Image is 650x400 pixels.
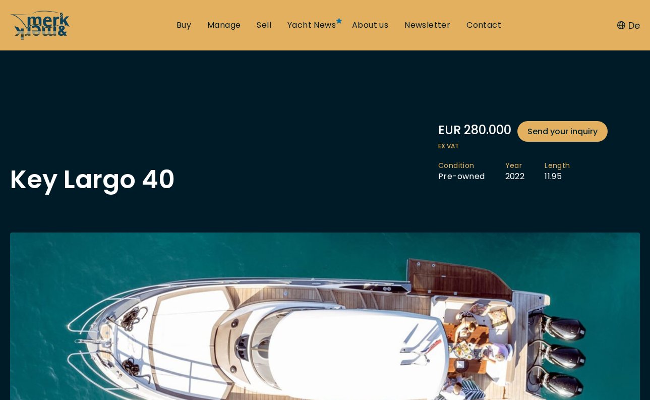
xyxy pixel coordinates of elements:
h1: Key Largo 40 [10,167,175,192]
span: Condition [438,161,485,171]
a: Newsletter [404,20,450,31]
a: Send your inquiry [517,121,608,142]
a: Buy [176,20,191,31]
a: Manage [207,20,241,31]
span: ex VAT [438,142,640,151]
a: About us [352,20,388,31]
span: Year [505,161,525,171]
a: Yacht News [287,20,336,31]
li: 2022 [505,161,545,182]
span: Send your inquiry [527,125,598,138]
a: Sell [257,20,271,31]
span: Length [545,161,570,171]
button: De [617,19,640,32]
a: Contact [466,20,501,31]
li: Pre-owned [438,161,505,182]
li: 11.95 [545,161,590,182]
div: EUR 280.000 [438,121,640,142]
